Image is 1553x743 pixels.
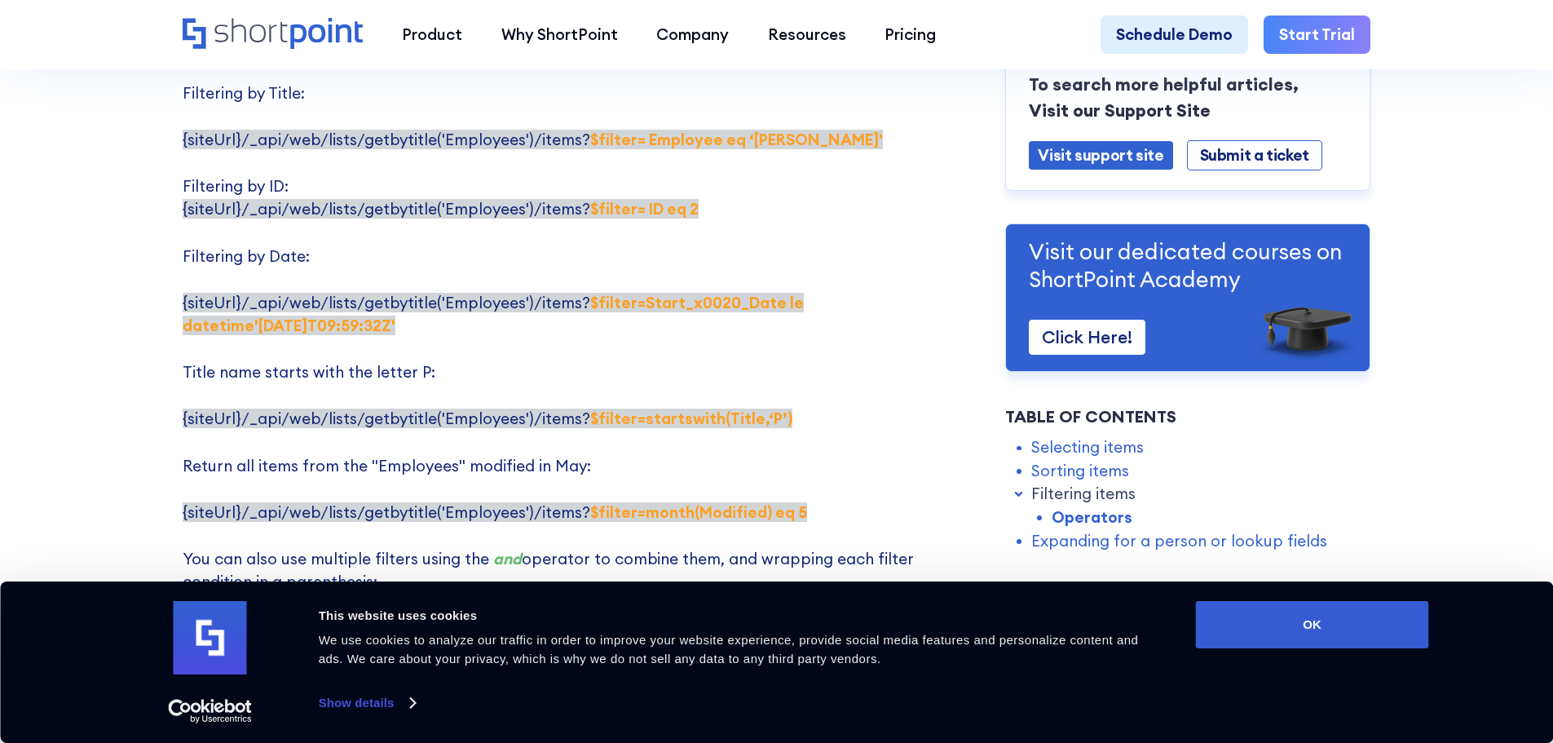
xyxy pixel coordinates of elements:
[1101,15,1248,55] a: Schedule Demo
[183,502,807,522] span: {siteUrl}/_api/web/lists/getbytitle('Employees')/items?
[885,23,936,46] div: Pricing
[183,18,363,51] a: Home
[1264,15,1370,55] a: Start Trial
[139,699,281,723] a: Usercentrics Cookiebot - opens in a new window
[1029,71,1347,123] p: To search more helpful articles, Visit our Support Site
[637,15,748,55] a: Company
[866,15,956,55] a: Pricing
[1029,319,1145,354] a: Click Here!
[382,15,482,55] a: Product
[1029,140,1172,169] a: Visit support site
[482,15,638,55] a: Why ShortPoint
[183,409,792,428] span: {siteUrl}/_api/web/lists/getbytitle('Employees')/items?
[1005,405,1370,429] div: Table of Contents
[1031,436,1144,459] a: Selecting items
[590,130,883,149] strong: $filter= Employee eq ‘[PERSON_NAME]'
[590,199,699,219] strong: $filter= ID eq 2
[1031,458,1129,482] a: Sorting items
[590,502,807,522] strong: $filter=month(Modified) eq 5
[501,23,618,46] div: Why ShortPoint
[748,15,866,55] a: Resources
[1260,554,1553,743] iframe: Chat Widget
[319,606,1159,626] div: This website uses cookies
[493,549,522,568] em: and
[590,409,792,428] strong: $filter=startswith(Title,‘P’)
[1029,237,1347,293] p: Visit our dedicated courses on ShortPoint Academy
[1031,529,1327,552] a: Expanding for a person or lookup fields
[1031,482,1136,506] a: Filtering items
[768,23,846,46] div: Resources
[183,199,699,219] span: {siteUrl}/_api/web/lists/getbytitle('Employees')/items?
[656,23,729,46] div: Company
[1260,554,1553,743] div: Widget chat
[183,34,982,663] p: Here are some examples of using parameter: Filtering by Title: Filtering by ID: Filtering by Date...
[174,601,247,674] img: logo
[402,23,462,46] div: Product
[1052,506,1132,529] a: Operators
[183,293,804,336] span: {siteUrl}/_api/web/lists/getbytitle('Employees')/items?
[319,691,415,715] a: Show details
[319,633,1139,666] span: We use cookies to analyze our traffic in order to improve your website experience, provide social...
[1196,601,1429,648] button: OK
[1187,139,1322,170] a: Submit a ticket
[183,130,883,149] span: {siteUrl}/_api/web/lists/getbytitle('Employees')/items?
